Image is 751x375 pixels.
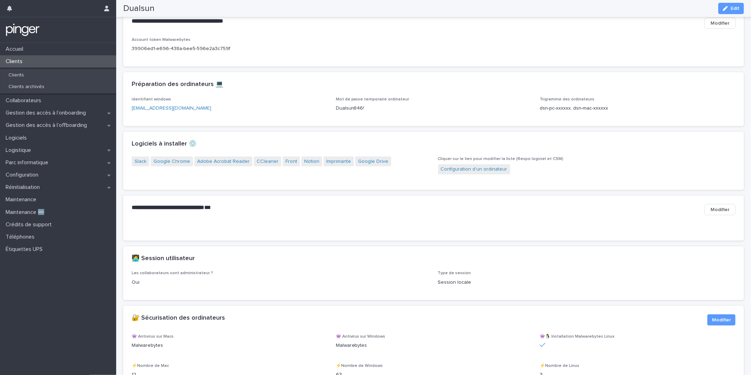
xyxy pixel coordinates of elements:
p: Session locale [438,279,736,286]
a: Slack [134,158,146,165]
p: Maintenance 🆕 [3,209,50,216]
img: mTgBEunGTSyRkCgitkcU [6,23,40,37]
span: Modifier [711,206,730,213]
h2: Logiciels à installer 💿​ [132,140,196,148]
button: Modifier [705,18,736,29]
span: Edit [731,6,739,11]
span: identifiant windows [132,97,171,102]
p: Maintenance [3,196,42,203]
a: [EMAIL_ADDRESS][DOMAIN_NAME] [132,106,211,111]
p: Réinitialisation [3,184,45,191]
span: Type de session [438,271,471,275]
p: Parc informatique [3,159,54,166]
p: Clients [3,58,28,65]
p: Collaborateurs [3,97,47,104]
a: Google Drive [358,158,388,165]
span: Mot de passe temporaire ordinateur [336,97,409,102]
h2: 🔐 Sécurisation des ordinateurs [132,314,225,322]
p: Malwarebytes [336,342,532,349]
a: Imprimante [326,158,351,165]
p: Logistique [3,147,37,154]
span: 👾 Antivirus sur Windows [336,334,386,339]
span: Cliquer sur le lien pour modifier la liste (Respo logiciel et CSM) [438,157,564,161]
p: Malwarebytes [132,342,327,349]
p: Étiquettes UPS [3,246,48,253]
h2: Préparation des ordinateurs 💻 [132,81,223,88]
span: Modifier [712,316,731,324]
a: CCleaner [257,158,279,165]
p: 39906ed1-e696-438a-bee5-596e2a3c759f [132,45,327,53]
p: Clients [3,72,30,78]
p: Clients archivés [3,84,50,90]
span: 👾🐧 Installation Malwarebytes Linux [540,334,614,339]
a: Configuration d'un ordinateur [441,166,507,173]
a: Google Chrome [154,158,190,165]
p: Accueil [3,46,29,53]
h2: Dualsun [123,4,155,14]
p: dsn-pc-xxxxxx, dsn-mac-xxxxxx [540,105,736,112]
p: Oui [132,279,430,286]
button: Modifier [707,314,736,326]
span: Account token Malwarebytes [132,38,190,42]
span: Trigramme des ordinateurs [540,97,594,102]
a: Front [286,158,297,165]
span: Les collaborateurs sont administrateur ? [132,271,213,275]
p: Configuration [3,172,44,178]
h2: 🧑‍💻 Session utilisateur [132,255,195,263]
span: ⚡️Nombre de Windows [336,364,383,368]
p: Gestion des accès à l’onboarding [3,110,92,116]
span: ⚡️Nombre de Linux [540,364,579,368]
p: Dualsun846! [336,105,532,112]
p: Logiciels [3,135,32,141]
button: Modifier [705,204,736,215]
p: Gestion des accès à l’offboarding [3,122,93,129]
button: Edit [718,3,744,14]
span: Modifier [711,20,730,27]
span: 👾 Antivirus sur Macs [132,334,174,339]
span: ⚡️Nombre de Mac [132,364,169,368]
p: Téléphones [3,234,40,240]
a: Notion [304,158,319,165]
p: Crédits de support [3,221,57,228]
a: Adobe Acrobat Reader [197,158,250,165]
